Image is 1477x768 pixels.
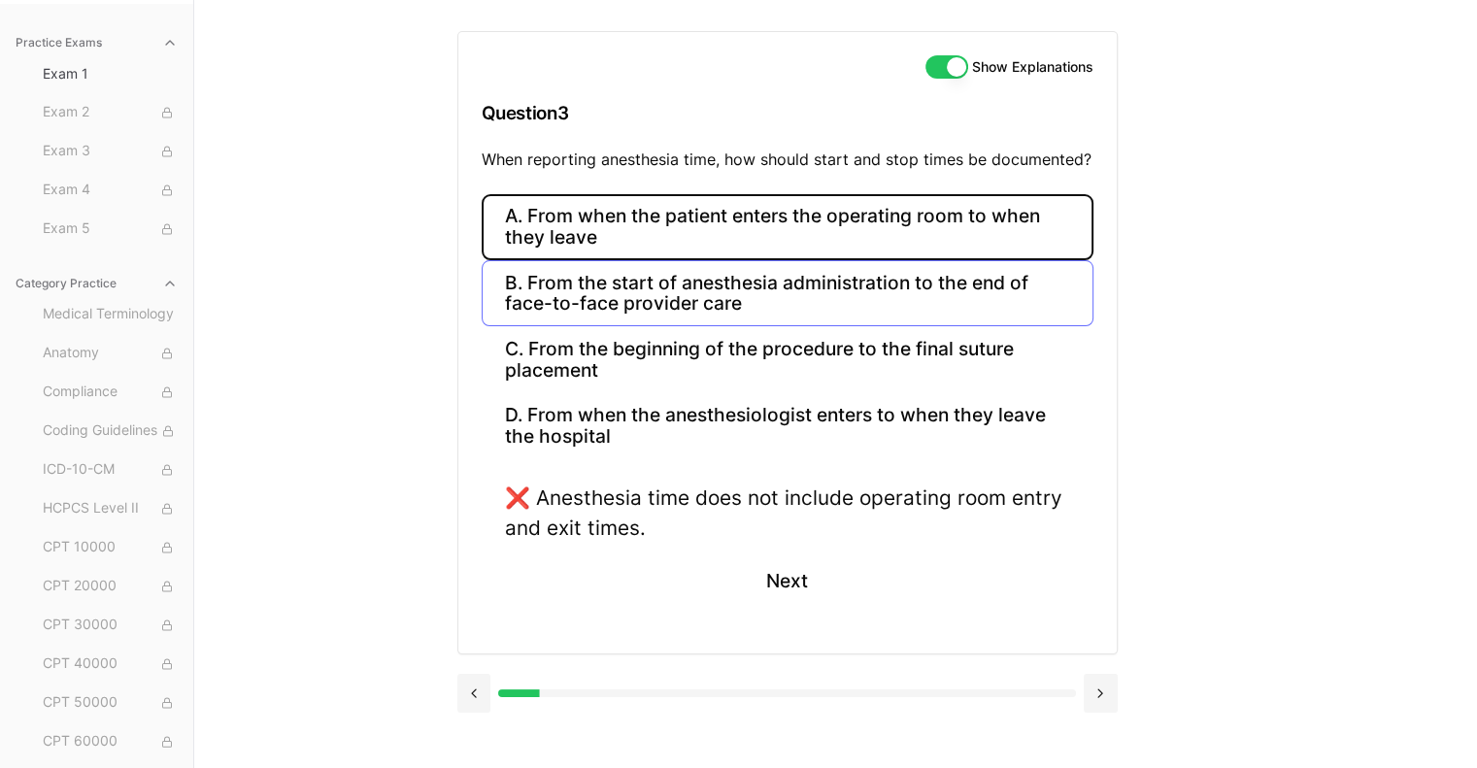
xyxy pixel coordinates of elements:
[43,420,178,442] span: Coding Guidelines
[35,338,185,369] button: Anatomy
[35,299,185,330] button: Medical Terminology
[972,60,1093,74] label: Show Explanations
[43,537,178,558] span: CPT 10000
[35,136,185,167] button: Exam 3
[35,610,185,641] button: CPT 30000
[482,393,1093,459] button: D. From when the anesthesiologist enters to when they leave the hospital
[743,554,831,607] button: Next
[43,615,178,636] span: CPT 30000
[35,532,185,563] button: CPT 10000
[35,454,185,485] button: ICD-10-CM
[43,218,178,240] span: Exam 5
[35,649,185,680] button: CPT 40000
[43,304,178,325] span: Medical Terminology
[8,27,185,58] button: Practice Exams
[43,576,178,597] span: CPT 20000
[43,382,178,403] span: Compliance
[43,343,178,364] span: Anatomy
[35,175,185,206] button: Exam 4
[43,731,178,752] span: CPT 60000
[35,416,185,447] button: Coding Guidelines
[43,64,178,83] span: Exam 1
[43,180,178,201] span: Exam 4
[43,459,178,481] span: ICD-10-CM
[35,58,185,89] button: Exam 1
[482,260,1093,326] button: B. From the start of anesthesia administration to the end of face-to-face provider care
[35,377,185,408] button: Compliance
[43,692,178,714] span: CPT 50000
[43,141,178,162] span: Exam 3
[35,687,185,718] button: CPT 50000
[43,653,178,675] span: CPT 40000
[43,498,178,519] span: HCPCS Level II
[505,483,1070,543] div: ❌ Anesthesia time does not include operating room entry and exit times.
[482,194,1093,260] button: A. From when the patient enters the operating room to when they leave
[35,571,185,602] button: CPT 20000
[482,84,1093,142] h3: Question 3
[8,268,185,299] button: Category Practice
[43,102,178,123] span: Exam 2
[35,726,185,757] button: CPT 60000
[35,214,185,245] button: Exam 5
[35,493,185,524] button: HCPCS Level II
[482,326,1093,392] button: C. From the beginning of the procedure to the final suture placement
[482,148,1093,171] p: When reporting anesthesia time, how should start and stop times be documented?
[35,97,185,128] button: Exam 2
